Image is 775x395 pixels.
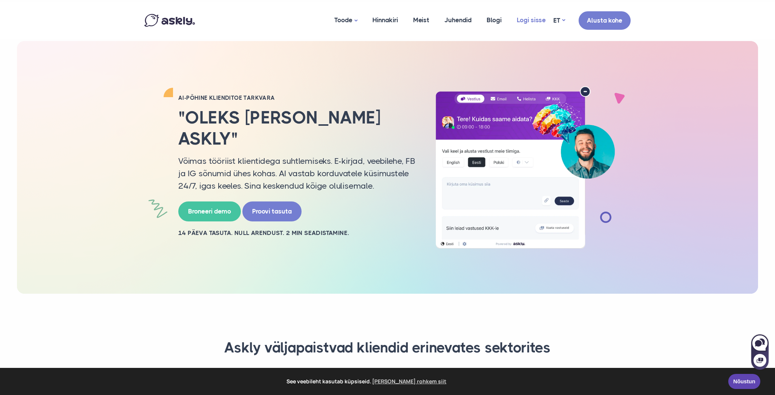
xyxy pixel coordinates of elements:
[144,14,195,27] img: Askly
[154,339,621,357] h3: Askly väljapaistvad kliendid erinevates sektorites
[178,107,416,149] h2: "Oleks [PERSON_NAME] Askly"
[579,11,631,30] a: Alusta kohe
[427,86,623,249] img: AI multilingual chat
[178,94,416,102] h2: AI-PÕHINE KLIENDITOE TARKVARA
[327,2,365,39] a: Toode
[11,376,723,387] span: See veebileht kasutab küpsiseid.
[178,229,416,237] h2: 14 PÄEVA TASUTA. NULL ARENDUST. 2 MIN SEADISTAMINE.
[509,2,553,38] a: Logi sisse
[406,2,437,38] a: Meist
[728,374,760,389] a: Nõustun
[178,201,241,221] a: Broneeri demo
[437,2,479,38] a: Juhendid
[479,2,509,38] a: Blogi
[750,333,769,371] iframe: Askly chat
[365,2,406,38] a: Hinnakiri
[178,155,416,192] p: Võimas tööriist klientidega suhtlemiseks. E-kirjad, veebilehe, FB ja IG sõnumid ühes kohas. AI va...
[553,15,565,26] a: ET
[242,201,302,221] a: Proovi tasuta
[371,376,448,387] a: learn more about cookies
